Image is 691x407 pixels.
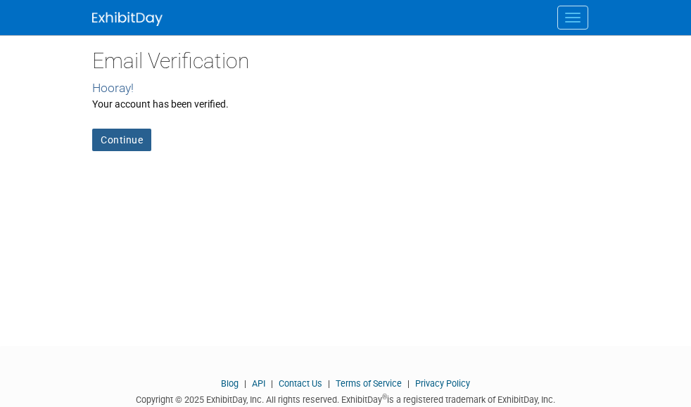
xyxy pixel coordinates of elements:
div: Your account has been verified. [92,97,599,111]
a: Privacy Policy [415,378,470,389]
span: | [404,378,413,389]
h2: Email Verification [92,49,599,72]
span: | [324,378,334,389]
span: | [241,378,250,389]
a: Continue [92,129,151,151]
button: Menu [557,6,588,30]
a: Contact Us [279,378,322,389]
a: Terms of Service [336,378,402,389]
span: | [267,378,277,389]
div: Hooray! [92,79,599,97]
a: API [252,378,265,389]
a: Blog [221,378,239,389]
img: ExhibitDay [92,12,163,26]
sup: ® [382,393,387,401]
